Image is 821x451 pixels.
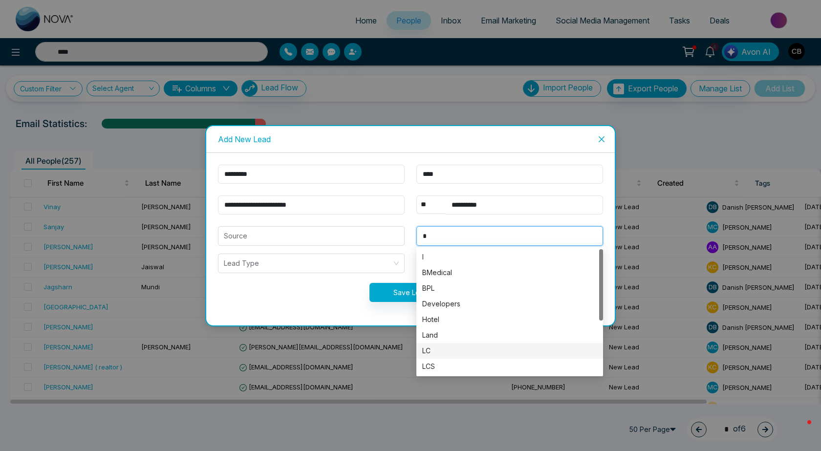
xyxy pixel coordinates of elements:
span: close [598,135,605,143]
button: Close [588,126,615,152]
div: BMedical [416,265,603,280]
div: LCS [422,361,597,372]
div: BPL [422,283,597,294]
div: l [416,249,603,265]
div: Add New Lead [218,134,603,145]
div: Developers [416,296,603,312]
div: LC [416,343,603,359]
div: LC [422,345,597,356]
div: LCS [416,359,603,374]
div: Developers [422,299,597,309]
button: Save Lead [369,283,452,302]
div: Hotel [416,312,603,327]
div: BMedical [422,267,597,278]
div: BPL [416,280,603,296]
div: Hotel [422,314,597,325]
div: Land [422,330,597,341]
div: Land [416,327,603,343]
iframe: Intercom live chat [788,418,811,441]
div: l [422,252,597,262]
